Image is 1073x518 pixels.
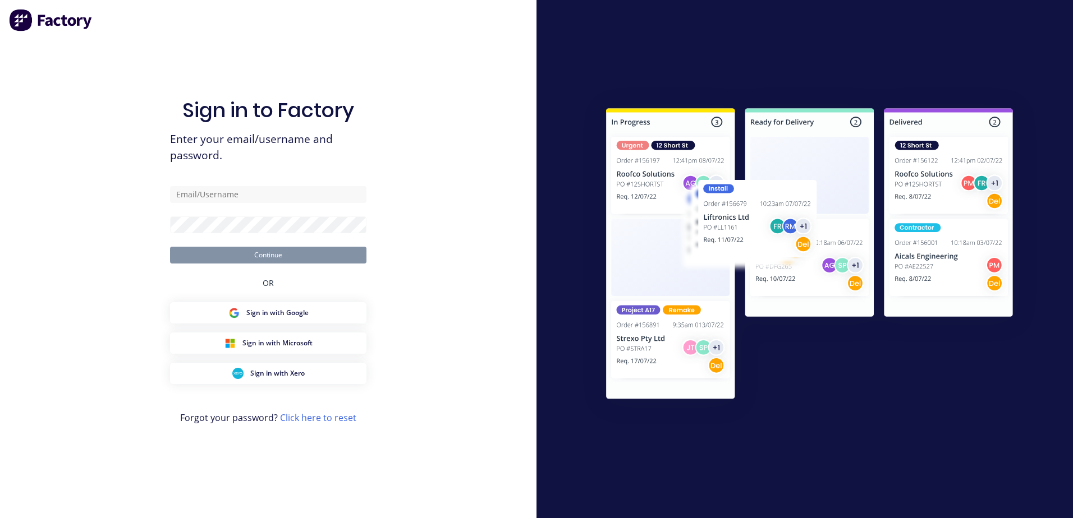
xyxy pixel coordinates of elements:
[9,9,93,31] img: Factory
[280,411,356,424] a: Click here to reset
[170,186,366,203] input: Email/Username
[232,368,244,379] img: Xero Sign in
[246,308,309,318] span: Sign in with Google
[263,263,274,302] div: OR
[170,302,366,323] button: Google Sign inSign in with Google
[170,247,366,263] button: Continue
[581,86,1038,425] img: Sign in
[170,131,366,164] span: Enter your email/username and password.
[170,332,366,354] button: Microsoft Sign inSign in with Microsoft
[224,337,236,349] img: Microsoft Sign in
[170,363,366,384] button: Xero Sign inSign in with Xero
[228,307,240,318] img: Google Sign in
[250,368,305,378] span: Sign in with Xero
[242,338,313,348] span: Sign in with Microsoft
[182,98,354,122] h1: Sign in to Factory
[180,411,356,424] span: Forgot your password?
